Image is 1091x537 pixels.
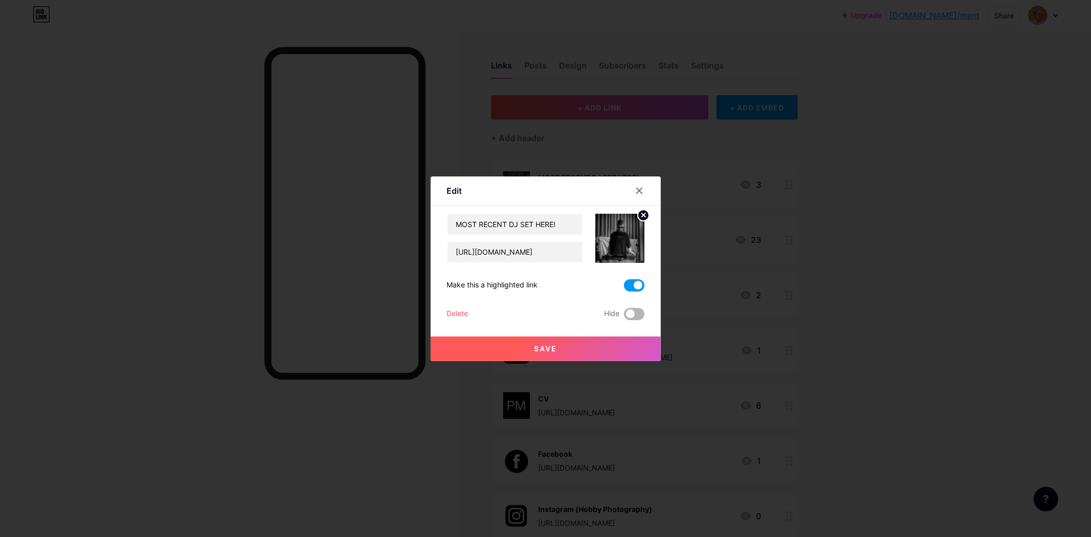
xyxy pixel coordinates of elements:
[447,279,538,292] div: Make this a highlighted link
[595,214,644,263] img: link_thumbnail
[447,185,462,197] div: Edit
[447,308,469,320] div: Delete
[534,344,557,353] span: Save
[448,214,583,235] input: Title
[448,242,583,262] input: URL
[605,308,620,320] span: Hide
[431,337,661,361] button: Save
